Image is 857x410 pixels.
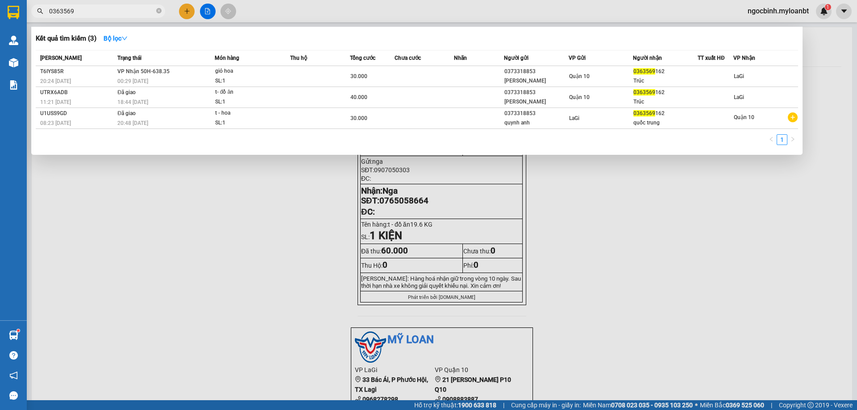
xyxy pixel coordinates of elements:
span: TT xuất HĐ [698,55,725,61]
span: 08:23 [DATE] [40,120,71,126]
div: Trúc [633,76,697,86]
span: 21 [PERSON_NAME] P10 Q10 [4,22,82,39]
span: 40.000 [350,94,367,100]
span: 0363569 [633,110,655,116]
span: right [790,137,795,142]
div: SL: 1 [215,97,282,107]
li: 1 [777,134,787,145]
span: LaGi [734,73,744,79]
span: Trạng thái [117,55,141,61]
span: search [37,8,43,14]
div: 0373318853 [504,88,568,97]
div: SL: 1 [215,76,282,86]
span: close-circle [156,7,162,16]
div: 162 [633,88,697,97]
span: ULP6XHXA [86,5,128,15]
div: giỏ hoa [215,66,282,76]
span: Tổng cước [350,55,375,61]
span: LaGi [734,94,744,100]
div: quynh anh [504,118,568,128]
span: Chưa cước [395,55,421,61]
img: warehouse-icon [9,331,18,340]
img: logo-vxr [8,6,19,19]
div: UTRX6ADB [40,88,115,97]
div: 0373318853 [504,109,568,118]
input: Tìm tên, số ĐT hoặc mã đơn [49,6,154,16]
span: Quận 10 [569,94,590,100]
span: 20:24 [DATE] [40,78,71,84]
span: LaGi [98,57,115,66]
span: 30.000 [350,115,367,121]
span: LaGi [569,115,579,121]
div: 162 [633,109,697,118]
strong: Nhà xe Mỹ Loan [4,4,80,17]
span: Nhãn [454,55,467,61]
span: Đã giao [117,110,136,116]
div: 0373318853 [504,67,568,76]
div: [PERSON_NAME] [504,97,568,107]
strong: Phiếu gửi hàng [4,57,60,66]
img: solution-icon [9,80,18,90]
span: down [121,35,128,41]
span: 11:21 [DATE] [40,99,71,105]
div: 162 [633,67,697,76]
span: plus-circle [788,112,798,122]
span: Người gửi [504,55,528,61]
div: T6IYS85R [40,67,115,76]
span: 0908883887 [4,41,44,49]
span: notification [9,371,18,380]
span: message [9,391,18,400]
span: 0363569 [633,68,655,75]
span: close-circle [156,8,162,13]
span: 00:29 [DATE] [117,78,148,84]
span: 20:48 [DATE] [117,120,148,126]
div: [PERSON_NAME] [504,76,568,86]
span: 30.000 [350,73,367,79]
span: VP Gửi [569,55,586,61]
span: Thu hộ [290,55,307,61]
span: Người nhận [633,55,662,61]
button: left [766,134,777,145]
span: VP Nhận [733,55,755,61]
sup: 1 [17,329,20,332]
li: Previous Page [766,134,777,145]
a: 1 [777,135,787,145]
span: VP Nhận 50H-638.35 [117,68,170,75]
li: Next Page [787,134,798,145]
div: SL: 1 [215,118,282,128]
button: right [787,134,798,145]
span: 18:44 [DATE] [117,99,148,105]
div: t- đồ ăn [215,87,282,97]
span: Đã giao [117,89,136,95]
strong: Bộ lọc [104,35,128,42]
h3: Kết quả tìm kiếm ( 3 ) [36,34,96,43]
img: warehouse-icon [9,36,18,45]
div: Trúc [633,97,697,107]
span: [PERSON_NAME] [40,55,82,61]
div: t - hoa [215,108,282,118]
span: question-circle [9,351,18,360]
span: 0363569 [633,89,655,95]
span: Quận 10 [734,114,754,120]
span: Món hàng [215,55,239,61]
span: left [769,137,774,142]
div: quốc trung [633,118,697,128]
div: U1USS9GD [40,109,115,118]
button: Bộ lọcdown [96,31,135,46]
span: Quận 10 [569,73,590,79]
img: warehouse-icon [9,58,18,67]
